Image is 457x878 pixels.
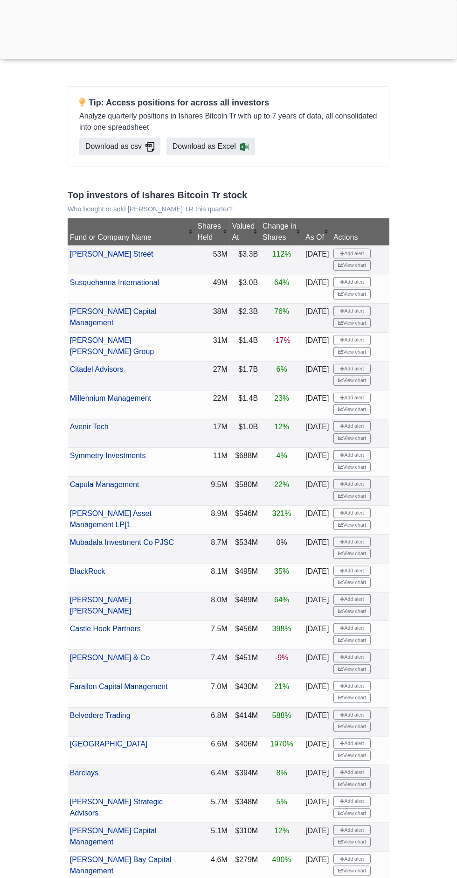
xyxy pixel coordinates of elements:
[230,362,260,390] td: $1.7B
[272,509,291,517] span: 321%
[195,650,230,679] td: 7.4M
[195,592,230,621] td: 8.0M
[333,249,371,259] button: Add alert
[195,823,230,852] td: 5.1M
[333,450,371,460] button: Add alert
[303,390,331,419] td: [DATE]
[230,650,260,679] td: $451M
[333,693,371,703] a: View chart
[230,736,260,765] td: $406M
[79,111,378,133] p: Analyze quarterly positions in Ishares Bitcoin Tr with up to 7 years of data, all consolidated in...
[70,856,172,875] a: [PERSON_NAME] Bay Capital Management
[70,509,152,529] a: [PERSON_NAME] Asset Management LP[1
[333,664,371,675] a: View chart
[274,423,289,431] span: 12%
[195,419,230,448] td: 17M
[274,567,289,575] span: 35%
[195,362,230,390] td: 27M
[333,347,371,357] a: View chart
[333,594,371,605] button: Add alert
[333,623,371,634] button: Add alert
[230,823,260,852] td: $310M
[333,260,371,271] a: View chart
[195,621,230,650] td: 7.5M
[333,421,371,432] button: Add alert
[333,335,371,345] button: Add alert
[333,376,371,386] a: View chart
[195,534,230,563] td: 8.7M
[274,683,289,690] span: 21%
[333,578,371,588] a: View chart
[195,477,230,506] td: 9.5M
[195,218,230,246] th: Shares Held: No sort applied, activate to apply an ascending sort
[303,650,331,679] td: [DATE]
[68,205,389,213] p: Who bought or sold [PERSON_NAME] TR this quarter?
[145,142,154,152] img: Download consolidated filings csv
[277,769,287,777] span: 8%
[230,794,260,823] td: $348M
[333,866,371,876] a: View chart
[195,246,230,275] td: 53M
[333,232,387,243] div: Actions
[195,506,230,535] td: 8.9M
[68,189,389,201] h3: Top investors of Ishares Bitcoin Tr stock
[70,711,131,719] a: Belvedere Trading
[303,794,331,823] td: [DATE]
[333,306,371,316] button: Add alert
[70,279,159,286] a: Susquehanna International
[303,592,331,621] td: [DATE]
[303,362,331,390] td: [DATE]
[230,621,260,650] td: $456M
[230,218,260,246] th: Valued At: No sort applied, activate to apply an ascending sort
[274,481,289,488] span: 22%
[333,751,371,761] a: View chart
[70,423,109,431] a: Avenir Tech
[333,462,371,473] a: View chart
[333,393,371,403] button: Add alert
[333,722,371,732] a: View chart
[166,138,255,155] a: Download as Excel
[195,707,230,736] td: 6.8M
[79,98,378,108] h4: Tip: Access positions for across all investors
[333,537,371,547] button: Add alert
[303,506,331,535] td: [DATE]
[333,652,371,662] button: Add alert
[230,275,260,304] td: $3.0B
[333,606,371,617] a: View chart
[79,138,160,155] a: Download as csv
[230,333,260,362] td: $1.4B
[270,740,293,748] span: 1970%
[230,246,260,275] td: $3.3B
[272,250,291,258] span: 112%
[230,563,260,592] td: $495M
[333,479,371,489] button: Add alert
[274,394,289,402] span: 23%
[333,404,371,415] a: View chart
[303,477,331,506] td: [DATE]
[70,683,168,690] a: Farallon Capital Management
[274,596,289,604] span: 64%
[70,798,163,817] a: [PERSON_NAME] Strategic Advisors
[333,635,371,646] a: View chart
[195,678,230,707] td: 7.0M
[70,481,139,488] a: Capula Management
[274,279,289,286] span: 64%
[333,780,371,790] a: View chart
[70,394,151,402] a: Millennium Management
[277,798,287,806] span: 5%
[197,221,228,243] div: Shares Held
[70,654,150,662] a: [PERSON_NAME] & Co
[303,707,331,736] td: [DATE]
[272,625,291,633] span: 398%
[333,837,371,847] a: View chart
[70,250,153,258] a: [PERSON_NAME] Street
[272,711,291,719] span: 588%
[195,304,230,333] td: 38M
[275,654,288,662] span: -9%
[331,218,389,246] th: Actions: No sort applied, sorting is disabled
[240,142,249,152] img: Download consolidated filings xlsx
[70,365,124,373] a: Citadel Advisors
[277,452,287,460] span: 4%
[303,275,331,304] td: [DATE]
[70,307,157,327] a: [PERSON_NAME] Capital Management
